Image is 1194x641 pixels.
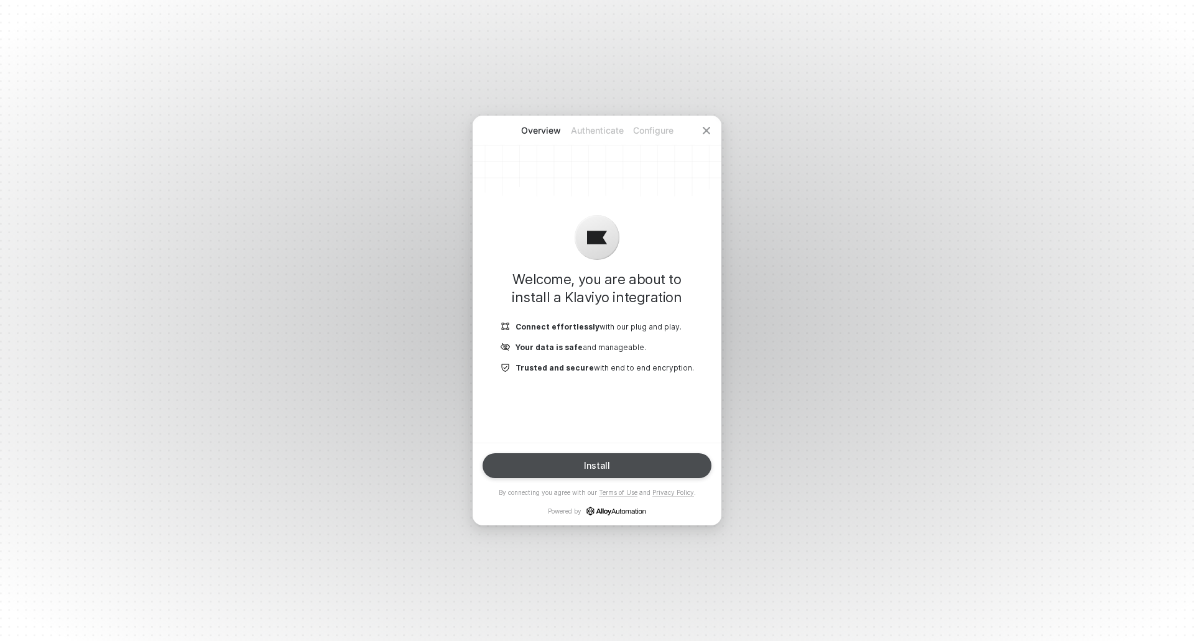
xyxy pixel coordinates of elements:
[516,342,646,353] p: and manageable.
[493,270,701,307] h1: Welcome, you are about to install a Klaviyo integration
[516,322,599,331] b: Connect effortlessly
[516,321,682,332] p: with our plug and play.
[483,453,711,478] button: Install
[501,362,511,373] img: icon
[513,124,569,137] p: Overview
[599,489,637,497] a: Terms of Use
[586,507,646,515] a: icon-success
[516,363,594,372] b: Trusted and secure
[569,124,625,137] p: Authenticate
[501,321,511,332] img: icon
[516,343,583,352] b: Your data is safe
[587,228,607,247] img: icon
[652,489,694,497] a: Privacy Policy
[701,126,711,136] span: icon-close
[499,488,696,497] p: By connecting you agree with our and .
[516,362,694,373] p: with end to end encryption.
[584,461,610,471] div: Install
[501,342,511,353] img: icon
[625,124,681,137] p: Configure
[548,507,646,515] p: Powered by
